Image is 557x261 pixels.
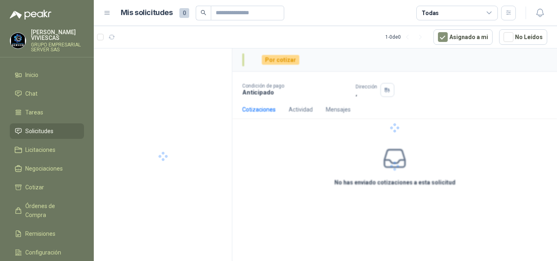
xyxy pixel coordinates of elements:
a: Remisiones [10,226,84,241]
span: search [201,10,206,15]
div: Todas [422,9,439,18]
button: No Leídos [499,29,547,45]
span: Inicio [25,70,38,79]
a: Licitaciones [10,142,84,158]
img: Company Logo [10,33,26,48]
a: Chat [10,86,84,101]
span: Negociaciones [25,164,63,173]
a: Solicitudes [10,123,84,139]
a: Negociaciones [10,161,84,176]
a: Órdenes de Compra [10,198,84,223]
span: Tareas [25,108,43,117]
span: Remisiones [25,229,55,238]
span: Licitaciones [25,145,55,154]
div: 1 - 0 de 0 [385,31,427,44]
button: Asignado a mi [433,29,493,45]
span: Chat [25,89,38,98]
a: Cotizar [10,180,84,195]
span: Solicitudes [25,127,53,136]
span: Configuración [25,248,61,257]
h1: Mis solicitudes [121,7,173,19]
a: Tareas [10,105,84,120]
a: Inicio [10,67,84,83]
p: GRUPO EMPRESARIAL SERVER SAS [31,42,84,52]
a: Configuración [10,245,84,260]
span: Cotizar [25,183,44,192]
span: 0 [179,8,189,18]
span: Órdenes de Compra [25,202,76,219]
p: [PERSON_NAME] VIVIESCAS [31,29,84,41]
img: Logo peakr [10,10,51,20]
